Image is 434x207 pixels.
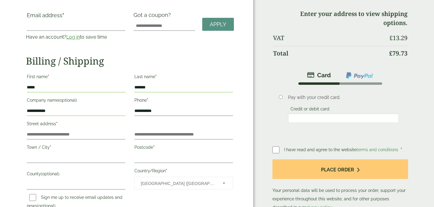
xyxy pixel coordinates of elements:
[153,145,155,150] abbr: required
[66,34,80,40] a: Log in
[41,171,59,176] span: (optional)
[27,119,125,130] label: Street address
[27,96,125,106] label: Company name
[166,168,167,173] abbr: required
[62,12,64,18] abbr: required
[288,107,332,113] label: Credit or debit card
[134,143,233,153] label: Postcode
[273,31,385,45] th: VAT
[147,98,148,103] abbr: required
[288,94,399,101] p: Pay with your credit card.
[27,13,125,21] label: Email address
[401,147,402,152] abbr: required
[389,49,407,57] bdi: 79.73
[134,12,173,21] label: Got a coupon?
[284,147,399,152] span: I have read and agree to the website
[273,7,407,30] td: Enter your address to view shipping options.
[389,49,392,57] span: £
[27,72,125,83] label: First name
[58,98,77,103] span: (optional)
[26,55,234,67] h2: Billing / Shipping
[290,116,397,121] iframe: Secure card payment input frame
[48,74,49,79] abbr: required
[29,194,36,201] input: Sign me up to receive email updates and news(optional)
[134,72,233,83] label: Last name
[357,147,398,152] a: terms and conditions
[202,18,234,31] a: Apply
[56,121,58,126] abbr: required
[134,167,233,177] label: Country/Region
[210,21,226,28] span: Apply
[134,177,233,189] span: Country/Region
[27,170,125,180] label: County
[27,143,125,153] label: Town / City
[273,46,385,61] th: Total
[26,33,126,41] p: Have an account? to save time
[345,72,373,79] img: ppcp-gateway.png
[389,34,407,42] bdi: 13.29
[134,96,233,106] label: Phone
[141,177,215,190] span: United Kingdom (UK)
[389,34,393,42] span: £
[155,74,157,79] abbr: required
[272,159,408,179] button: Place order
[307,72,331,79] img: stripe.png
[50,145,51,150] abbr: required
